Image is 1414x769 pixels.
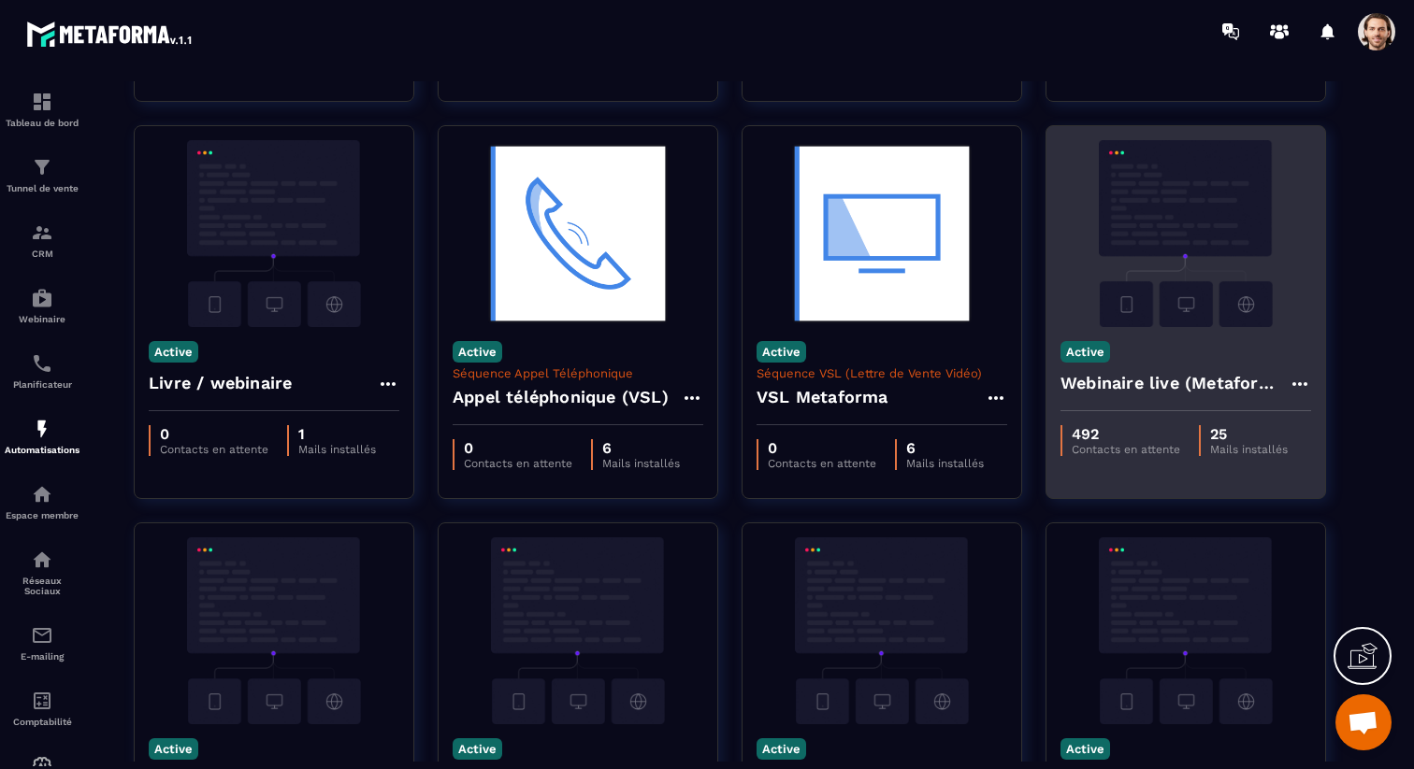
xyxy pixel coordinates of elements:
p: Active [149,341,198,363]
p: Mails installés [602,457,680,470]
a: automationsautomationsEspace membre [5,469,79,534]
p: Contacts en attente [160,443,268,456]
p: Mails installés [906,457,984,470]
p: Espace membre [5,510,79,520]
img: accountant [31,690,53,712]
img: automations [31,483,53,506]
a: formationformationTableau de bord [5,77,79,142]
p: Active [453,341,502,363]
p: Mails installés [298,443,376,456]
h4: Webinaire live (Metaforma) [1060,370,1289,396]
p: 492 [1072,425,1180,443]
p: Webinaire [5,314,79,324]
p: 0 [160,425,268,443]
p: 25 [1210,425,1288,443]
img: automation-background [1060,140,1311,327]
img: formation [31,156,53,178]
img: automations [31,418,53,440]
h4: Livre / webinaire [149,370,292,396]
p: E-mailing [5,651,79,662]
a: formationformationTunnel de vente [5,142,79,207]
img: automation-background [757,537,1007,724]
a: formationformationCRM [5,207,79,273]
p: Active [1060,341,1110,363]
p: 0 [768,439,876,457]
p: Tunnel de vente [5,183,79,193]
a: automationsautomationsWebinaire [5,273,79,338]
img: automations [31,287,53,309]
a: Ouvrir le chat [1335,694,1392,750]
img: scheduler [31,352,53,375]
img: logo [26,17,195,50]
p: Contacts en attente [768,457,876,470]
p: Mails installés [1210,443,1288,456]
img: automation-background [149,140,399,327]
img: automation-background [757,140,1007,327]
a: emailemailE-mailing [5,610,79,676]
p: Active [453,738,502,760]
a: automationsautomationsAutomatisations [5,404,79,469]
img: formation [31,91,53,113]
img: automation-background [453,537,703,724]
p: Séquence Appel Téléphonique [453,366,703,380]
p: Planificateur [5,379,79,390]
p: Tableau de bord [5,118,79,128]
p: CRM [5,249,79,259]
p: Contacts en attente [464,457,572,470]
img: formation [31,221,53,244]
img: automation-background [1060,537,1311,724]
img: automation-background [453,140,703,327]
img: automation-background [149,537,399,724]
p: Active [1060,738,1110,760]
p: Contacts en attente [1072,443,1180,456]
a: social-networksocial-networkRéseaux Sociaux [5,534,79,610]
p: Séquence VSL (Lettre de Vente Vidéo) [757,366,1007,380]
p: Comptabilité [5,717,79,727]
p: 0 [464,439,572,457]
p: Active [757,738,806,760]
p: 6 [906,439,984,457]
img: social-network [31,548,53,571]
p: Active [757,341,806,363]
p: Automatisations [5,445,79,455]
p: Réseaux Sociaux [5,576,79,596]
img: email [31,624,53,647]
p: 1 [298,425,376,443]
p: Active [149,738,198,760]
a: accountantaccountantComptabilité [5,676,79,741]
a: schedulerschedulerPlanificateur [5,338,79,404]
h4: VSL Metaforma [757,384,888,410]
h4: Appel téléphonique (VSL) [453,384,669,410]
p: 6 [602,439,680,457]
